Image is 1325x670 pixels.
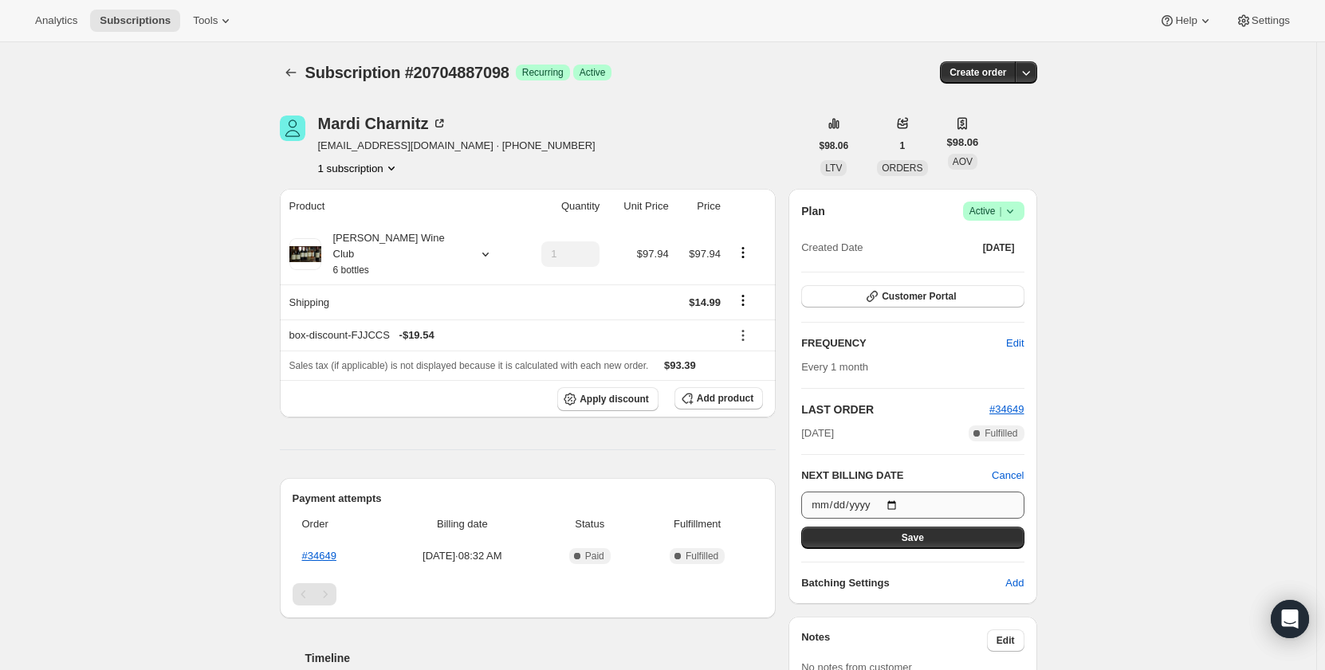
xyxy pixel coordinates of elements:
[1005,575,1024,591] span: Add
[580,393,649,406] span: Apply discount
[801,527,1024,549] button: Save
[989,402,1024,417] button: #34649
[305,650,777,666] h2: Timeline
[280,116,305,141] span: Mardi Charnitz
[902,531,924,544] span: Save
[801,629,987,652] h3: Notes
[882,290,956,303] span: Customer Portal
[280,61,302,84] button: Subscriptions
[664,359,696,371] span: $93.39
[801,335,1006,351] h2: FREQUENCY
[820,139,849,152] span: $98.06
[825,163,842,174] span: LTV
[953,156,973,167] span: AOV
[801,240,863,256] span: Created Date
[969,203,1018,219] span: Active
[997,331,1033,356] button: Edit
[1150,10,1222,32] button: Help
[996,570,1033,596] button: Add
[193,14,218,27] span: Tools
[1006,335,1024,351] span: Edit
[674,387,763,409] button: Add product
[987,629,1024,652] button: Edit
[801,285,1024,308] button: Customer Portal
[950,66,1006,79] span: Create order
[810,135,859,157] button: $98.06
[637,248,669,260] span: $97.94
[689,248,721,260] span: $97.94
[386,516,538,532] span: Billing date
[1226,10,1299,32] button: Settings
[999,205,1001,217] span: |
[399,327,434,343] span: - $19.54
[548,516,631,532] span: Status
[983,241,1015,254] span: [DATE]
[697,392,753,405] span: Add product
[801,203,825,219] h2: Plan
[940,61,1016,84] button: Create order
[686,550,718,562] span: Fulfilled
[801,468,992,484] h2: NEXT BILLING DATE
[801,361,868,373] span: Every 1 month
[674,189,725,224] th: Price
[333,264,369,276] small: 6 bottles
[730,292,756,309] button: Shipping actions
[293,583,764,605] nav: Pagination
[318,116,448,131] div: Mardi Charnitz
[289,360,649,371] span: Sales tax (if applicable) is not displayed because it is calculated with each new order.
[302,550,336,562] a: #34649
[293,491,764,507] h2: Payment attempts
[557,387,659,411] button: Apply discount
[641,516,753,532] span: Fulfillment
[989,403,1024,415] a: #34649
[289,327,721,343] div: box-discount-FJJCCS
[891,135,915,157] button: 1
[321,230,465,278] div: [PERSON_NAME] Wine Club
[801,425,834,441] span: [DATE]
[183,10,243,32] button: Tools
[293,507,382,542] th: Order
[26,10,87,32] button: Analytics
[386,548,538,564] span: [DATE] · 08:32 AM
[882,163,922,174] span: ORDERS
[522,66,564,79] span: Recurring
[35,14,77,27] span: Analytics
[519,189,604,224] th: Quantity
[985,427,1017,440] span: Fulfilled
[992,468,1024,484] button: Cancel
[90,10,180,32] button: Subscriptions
[730,244,756,261] button: Product actions
[580,66,606,79] span: Active
[585,550,604,562] span: Paid
[318,138,596,154] span: [EMAIL_ADDRESS][DOMAIN_NAME] · [PHONE_NUMBER]
[900,139,906,152] span: 1
[1271,600,1309,638] div: Open Intercom Messenger
[100,14,171,27] span: Subscriptions
[305,64,509,81] span: Subscription #20704887098
[1252,14,1290,27] span: Settings
[280,284,520,319] th: Shipping
[997,634,1015,647] span: Edit
[973,237,1024,259] button: [DATE]
[947,135,979,151] span: $98.06
[689,296,721,308] span: $14.99
[604,189,673,224] th: Unit Price
[318,160,399,176] button: Product actions
[801,575,1005,591] h6: Batching Settings
[280,189,520,224] th: Product
[1175,14,1197,27] span: Help
[801,402,989,417] h2: LAST ORDER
